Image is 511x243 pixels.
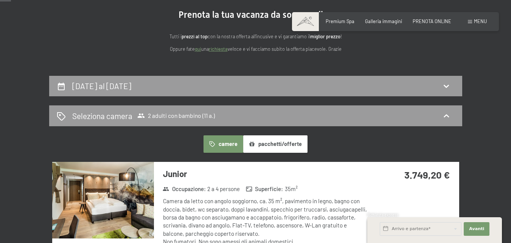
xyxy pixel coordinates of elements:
[285,185,298,193] span: 35 m²
[469,226,484,232] span: Avanti
[474,18,487,24] span: Menu
[163,168,368,180] h3: Junior
[72,110,132,121] h2: Seleziona camera
[365,18,402,24] a: Galleria immagini
[179,9,333,20] span: Prenota la tua vacanza da sogno online
[310,33,340,39] strong: miglior prezzo
[104,33,407,40] p: Tutti i con la nostra offerta all'incusive e vi garantiamo il !
[203,135,243,153] button: camere
[72,81,131,91] h2: [DATE] al [DATE]
[404,169,450,180] strong: 3.749,20 €
[246,185,283,193] strong: Superficie :
[207,185,240,193] span: 2 a 4 persone
[367,213,398,217] span: Richiesta express
[195,46,201,52] a: quì
[209,46,228,52] a: richiesta
[182,33,208,39] strong: prezzi al top
[243,135,308,153] button: pacchetti/offerte
[464,222,489,236] button: Avanti
[326,18,354,24] a: Premium Spa
[137,112,215,119] span: 2 adulti con bambino (11 a.)
[104,45,407,53] p: Oppure fate una veloce e vi facciamo subito la offerta piacevole. Grazie
[52,162,154,238] img: mss_renderimg.php
[413,18,451,24] a: PRENOTA ONLINE
[163,185,206,193] strong: Occupazione :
